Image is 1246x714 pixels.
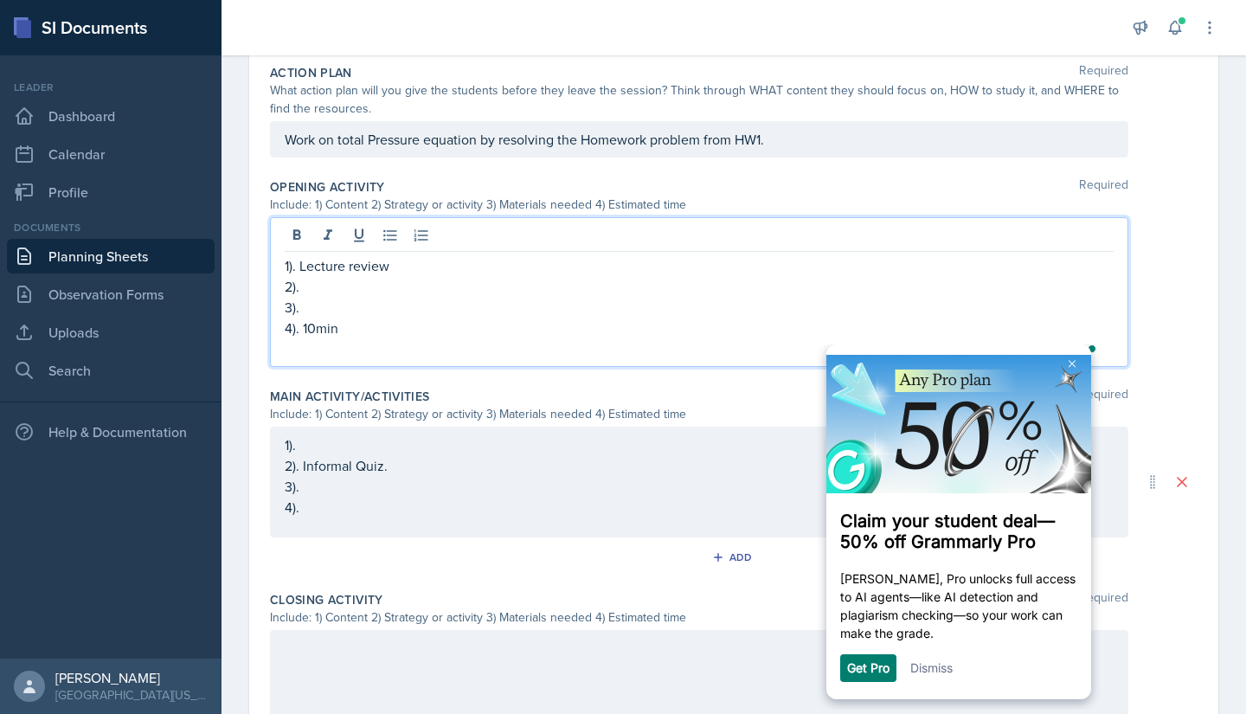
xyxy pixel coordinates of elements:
[270,64,352,81] label: Action Plan
[30,316,73,331] a: Get Pro
[55,686,208,704] div: [GEOGRAPHIC_DATA][US_STATE] in [GEOGRAPHIC_DATA]
[285,129,1114,150] p: Work on total Pressure equation by resolving the Homework problem from HW1.
[285,497,1114,518] p: 4).
[270,591,383,608] label: Closing Activity
[716,550,753,564] div: Add
[7,277,215,312] a: Observation Forms
[285,476,1114,497] p: 3).
[93,316,136,331] a: Dismiss
[7,239,215,273] a: Planning Sheets
[7,220,215,235] div: Documents
[252,16,259,23] img: close_x_white.png
[7,137,215,171] a: Calendar
[1079,591,1128,608] span: Required
[285,455,1114,476] p: 2). Informal Quiz.
[285,434,1114,455] p: 1).
[270,608,1128,627] div: Include: 1) Content 2) Strategy or activity 3) Materials needed 4) Estimated time
[706,544,762,570] button: Add
[23,166,260,208] h3: Claim your student deal—50% off Grammarly Pro
[1079,64,1128,81] span: Required
[270,81,1128,118] div: What action plan will you give the students before they leave the session? Think through WHAT con...
[7,353,215,388] a: Search
[7,99,215,133] a: Dashboard
[270,178,385,196] label: Opening Activity
[270,405,1128,423] div: Include: 1) Content 2) Strategy or activity 3) Materials needed 4) Estimated time
[10,10,274,149] img: 0c603a726e7a46b0b1783c6fd19327a5-ipm.png
[1079,178,1128,196] span: Required
[7,415,215,449] div: Help & Documentation
[7,175,215,209] a: Profile
[23,225,260,298] p: [PERSON_NAME], Pro unlocks full access to AI agents—like AI detection and plagiarism checking—so ...
[270,196,1128,214] div: Include: 1) Content 2) Strategy or activity 3) Materials needed 4) Estimated time
[55,669,208,686] div: [PERSON_NAME]
[7,315,215,350] a: Uploads
[270,388,429,405] label: Main Activity/Activities
[1079,388,1128,405] span: Required
[7,80,215,95] div: Leader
